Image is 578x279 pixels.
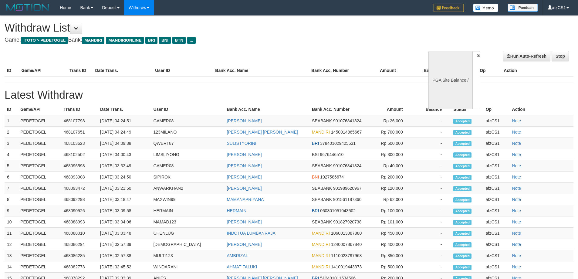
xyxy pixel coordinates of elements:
td: PEDETOGEL [18,205,61,216]
td: Rp 26,000 [366,115,412,127]
td: afzCS1 [483,183,510,194]
th: Game/API [18,104,61,115]
td: - [412,183,451,194]
a: Note [512,186,521,191]
span: SEABANK [312,219,332,224]
th: User ID [151,104,224,115]
span: 901076841824 [333,163,361,168]
a: Note [512,197,521,202]
td: PEDETOGEL [18,127,61,138]
span: 1060013087880 [331,231,362,236]
span: 901989620967 [333,186,361,191]
td: - [412,160,451,172]
td: 468086285 [61,250,98,261]
td: afzCS1 [483,205,510,216]
td: afzCS1 [483,172,510,183]
td: 468093472 [61,183,98,194]
td: [DATE] 03:21:50 [98,183,151,194]
th: User ID [153,65,213,76]
td: Rp 62,000 [366,194,412,205]
a: [PERSON_NAME] [227,152,262,157]
a: [PERSON_NAME] [PERSON_NAME] [227,130,298,134]
a: Note [512,163,521,168]
td: Rp 120,000 [366,183,412,194]
td: afzCS1 [483,138,510,149]
span: 378401029425531 [320,141,356,146]
td: 468093908 [61,172,98,183]
span: BSI [312,152,319,157]
td: 1 [5,115,18,127]
img: Feedback.jpg [434,4,464,12]
span: Accepted [453,231,472,236]
td: [DATE] 02:45:52 [98,261,151,273]
span: Accepted [453,119,472,124]
span: 1410019443373 [331,264,362,269]
td: GAMER08 [151,160,224,172]
td: [DATE] 03:09:58 [98,205,151,216]
td: - [412,228,451,239]
td: 6 [5,172,18,183]
td: 468088010 [61,228,98,239]
th: Game/API [19,65,67,76]
td: PEDETOGEL [18,239,61,250]
td: PEDETOGEL [18,160,61,172]
a: Note [512,118,521,123]
th: Bank Acc. Number [309,65,357,76]
td: 3 [5,138,18,149]
th: ID [5,104,18,115]
span: 060301051043502 [320,208,356,213]
th: Action [501,65,573,76]
a: Note [512,130,521,134]
th: Status [451,104,483,115]
th: Balance [412,104,451,115]
td: PEDETOGEL [18,149,61,160]
td: PEDETOGEL [18,194,61,205]
td: 5 [5,160,18,172]
th: Trans ID [61,104,98,115]
span: BRI [145,37,157,44]
span: Accepted [453,253,472,259]
td: CHENLUG [151,228,224,239]
td: [DATE] 02:57:38 [98,250,151,261]
td: PEDETOGEL [18,228,61,239]
td: 13 [5,250,18,261]
span: Accepted [453,242,472,247]
a: [PERSON_NAME] [227,118,262,123]
td: - [412,149,451,160]
td: 468096598 [61,160,98,172]
img: MOTION_logo.png [5,3,51,12]
td: Rp 200,000 [366,172,412,183]
span: Accepted [453,209,472,214]
span: MANDIRI [82,37,104,44]
td: - [412,127,451,138]
span: BTN [172,37,186,44]
span: 901076841824 [333,118,361,123]
th: Bank Acc. Name [224,104,309,115]
a: [PERSON_NAME] [227,163,262,168]
span: BRI [312,141,319,146]
span: 1450014865667 [331,130,362,134]
th: Date Trans. [93,65,153,76]
td: afzCS1 [483,250,510,261]
td: 123MILANO [151,127,224,138]
span: 9676446510 [320,152,343,157]
td: QWERT87 [151,138,224,149]
span: 1110023797968 [331,253,362,258]
td: 468088993 [61,216,98,228]
span: Accepted [453,130,472,135]
td: Rp 40,000 [366,160,412,172]
td: 468086294 [61,239,98,250]
td: Rp 700,000 [366,127,412,138]
td: afzCS1 [483,239,510,250]
td: 11 [5,228,18,239]
td: 468107798 [61,115,98,127]
a: [PERSON_NAME] [227,242,262,247]
a: HERMAIN [227,208,246,213]
td: [DATE] 04:00:43 [98,149,151,160]
td: - [412,216,451,228]
a: Note [512,264,521,269]
td: 468103623 [61,138,98,149]
h1: Withdraw List [5,22,379,34]
td: [DATE] 03:33:49 [98,160,151,172]
span: BNI [312,175,319,179]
